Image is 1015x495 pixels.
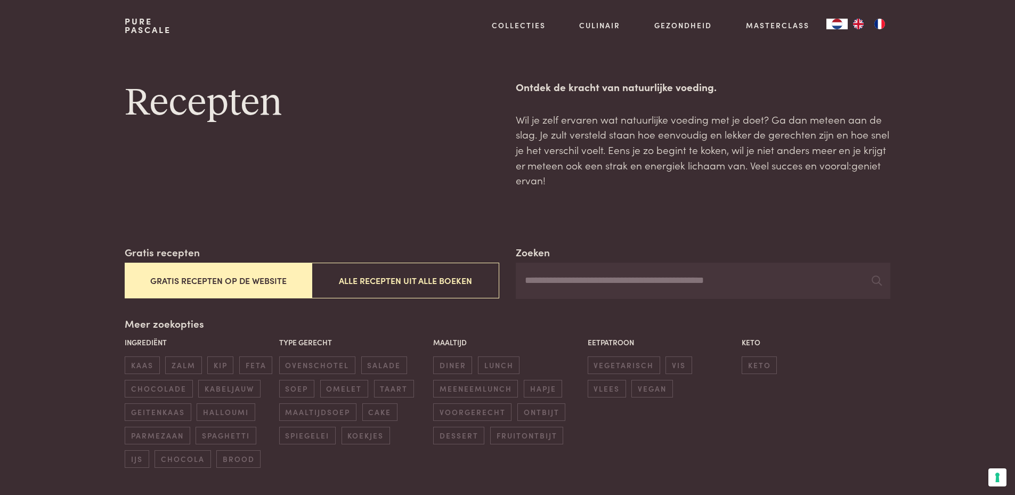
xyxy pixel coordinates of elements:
span: ovenschotel [279,356,355,374]
span: ijs [125,450,149,468]
span: ontbijt [517,403,565,421]
span: vegan [631,380,672,397]
span: taart [374,380,414,397]
a: Gezondheid [654,20,712,31]
span: chocola [155,450,210,468]
span: hapje [524,380,562,397]
button: Alle recepten uit alle boeken [312,263,499,298]
span: diner [433,356,472,374]
label: Gratis recepten [125,245,200,260]
span: parmezaan [125,427,190,444]
span: halloumi [197,403,255,421]
aside: Language selected: Nederlands [826,19,890,29]
span: omelet [320,380,368,397]
span: soep [279,380,314,397]
span: voorgerecht [433,403,511,421]
span: vlees [588,380,626,397]
label: Zoeken [516,245,550,260]
span: zalm [165,356,201,374]
button: Uw voorkeuren voor toestemming voor trackingtechnologieën [988,468,1006,486]
span: kabeljauw [198,380,260,397]
span: cake [362,403,397,421]
a: EN [848,19,869,29]
span: fruitontbijt [490,427,563,444]
span: geitenkaas [125,403,191,421]
span: koekjes [342,427,390,444]
span: vegetarisch [588,356,660,374]
p: Ingrediënt [125,337,273,348]
strong: Ontdek de kracht van natuurlijke voeding. [516,79,717,94]
h1: Recepten [125,79,499,127]
a: Culinair [579,20,620,31]
span: dessert [433,427,484,444]
p: Eetpatroon [588,337,736,348]
span: brood [216,450,261,468]
button: Gratis recepten op de website [125,263,312,298]
span: lunch [478,356,519,374]
span: kip [207,356,233,374]
div: Language [826,19,848,29]
a: Masterclass [746,20,809,31]
a: FR [869,19,890,29]
span: keto [742,356,777,374]
a: NL [826,19,848,29]
p: Keto [742,337,890,348]
span: maaltijdsoep [279,403,356,421]
p: Maaltijd [433,337,582,348]
span: chocolade [125,380,192,397]
span: kaas [125,356,159,374]
a: Collecties [492,20,546,31]
ul: Language list [848,19,890,29]
p: Wil je zelf ervaren wat natuurlijke voeding met je doet? Ga dan meteen aan de slag. Je zult verst... [516,112,890,188]
span: meeneemlunch [433,380,518,397]
span: vis [665,356,692,374]
span: spaghetti [196,427,256,444]
a: PurePascale [125,17,171,34]
p: Type gerecht [279,337,428,348]
span: feta [239,356,272,374]
span: spiegelei [279,427,336,444]
span: salade [361,356,407,374]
